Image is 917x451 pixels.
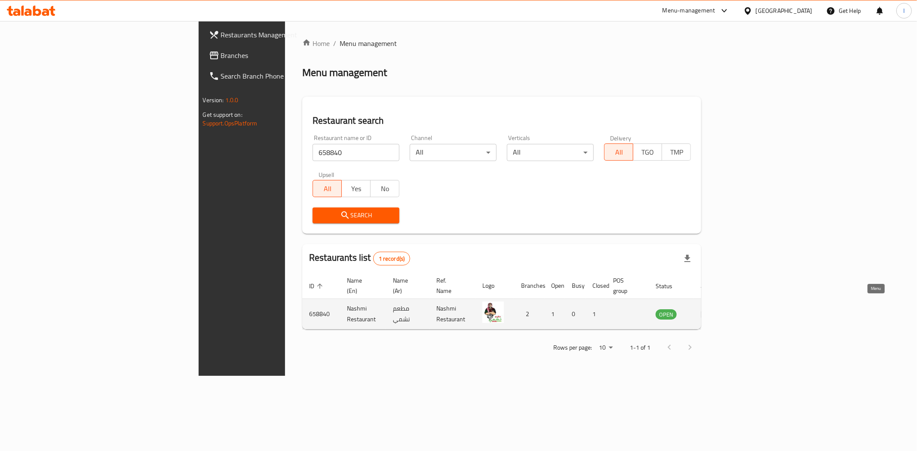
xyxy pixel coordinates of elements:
span: ID [309,281,325,291]
label: Delivery [610,135,632,141]
a: Search Branch Phone [202,66,352,86]
div: Menu-management [662,6,715,16]
span: Status [656,281,684,291]
button: TGO [633,143,662,161]
span: Search Branch Phone [221,71,345,81]
a: Support.OpsPlatform [203,118,258,129]
span: 1 record(s) [374,255,410,263]
div: OPEN [656,309,677,320]
td: Nashmi Restaurant [340,299,386,329]
label: Upsell [319,171,334,177]
div: Total records count [373,252,411,265]
span: OPEN [656,310,677,320]
span: Branches [221,50,345,61]
div: [GEOGRAPHIC_DATA] [756,6,813,15]
th: Busy [565,273,586,299]
button: All [313,180,342,197]
td: Nashmi Restaurant [429,299,475,329]
div: Rows per page: [595,341,616,354]
a: Restaurants Management [202,24,352,45]
input: Search for restaurant name or ID.. [313,144,399,161]
div: All [410,144,497,161]
td: 0 [565,299,586,329]
h2: Restaurant search [313,114,691,127]
p: Rows per page: [553,342,592,353]
td: 1 [544,299,565,329]
table: enhanced table [302,273,724,329]
span: Ref. Name [436,275,465,296]
span: All [608,146,630,158]
button: TMP [662,143,691,161]
span: Search [319,210,393,221]
div: All [507,144,594,161]
span: 1.0.0 [225,94,239,106]
th: Closed [586,273,606,299]
span: Yes [345,183,367,195]
div: Export file [677,248,698,269]
span: POS group [613,275,638,296]
span: Name (Ar) [393,275,419,296]
button: All [604,143,633,161]
span: No [374,183,396,195]
th: Open [544,273,565,299]
td: 1 [586,299,606,329]
span: Version: [203,94,224,106]
a: Branches [202,45,352,66]
span: Restaurants Management [221,30,345,40]
img: Nashmi Restaurant [482,302,504,323]
th: Branches [514,273,544,299]
th: Logo [475,273,514,299]
span: All [316,183,338,195]
span: Name (En) [347,275,376,296]
span: TMP [666,146,687,158]
span: I [903,6,905,15]
td: 2 [514,299,544,329]
th: Action [694,273,724,299]
p: 1-1 of 1 [630,342,650,353]
span: Get support on: [203,109,242,120]
button: Search [313,207,399,223]
span: TGO [637,146,659,158]
button: Yes [341,180,371,197]
nav: breadcrumb [302,38,701,49]
td: مطعم نشمي [386,299,429,329]
h2: Restaurants list [309,251,410,265]
button: No [370,180,399,197]
span: Menu management [340,38,397,49]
